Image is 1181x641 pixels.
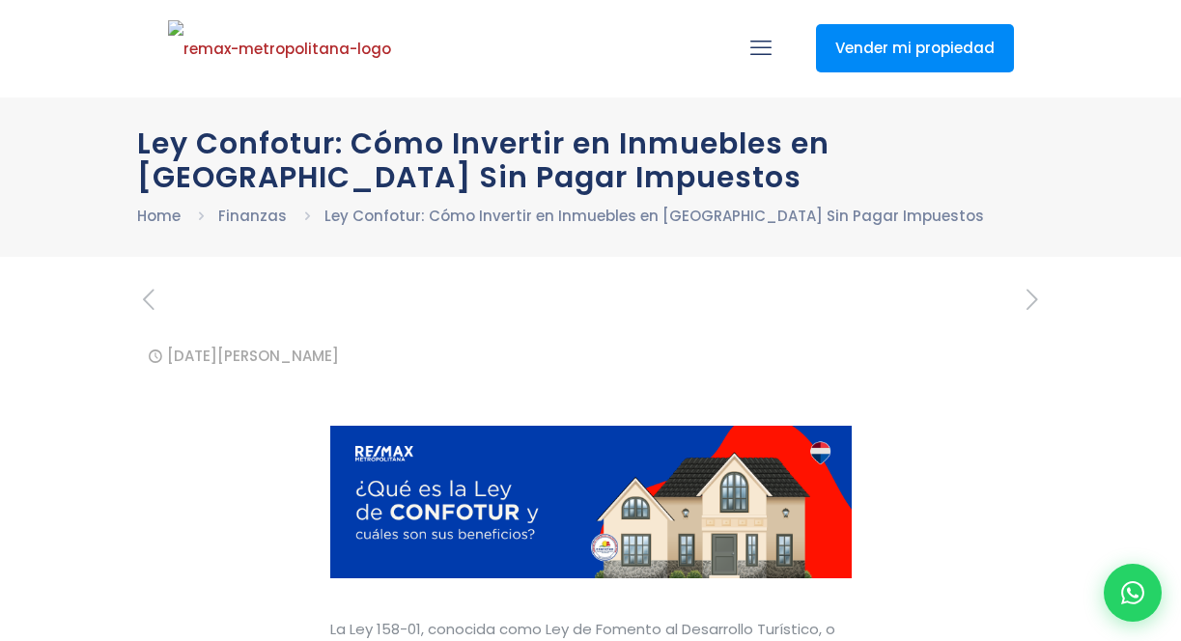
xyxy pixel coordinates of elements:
a: Vender mi propiedad [816,24,1014,72]
h1: Ley Confotur: Cómo Invertir en Inmuebles en [GEOGRAPHIC_DATA] Sin Pagar Impuestos [137,126,1045,194]
a: Home [137,206,181,226]
img: remax-metropolitana-logo [168,20,391,78]
li: Ley Confotur: Cómo Invertir en Inmuebles en [GEOGRAPHIC_DATA] Sin Pagar Impuestos [324,204,984,228]
a: next post [1021,286,1045,315]
img: Gráfico de una propiedad en venta exenta de impuestos por ley confotur [330,426,853,578]
i: previous post [137,283,161,317]
a: mobile menu [745,32,777,65]
i: next post [1021,283,1045,317]
time: [DATE][PERSON_NAME] [167,346,339,366]
a: Finanzas [218,206,287,226]
a: previous post [137,286,161,315]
